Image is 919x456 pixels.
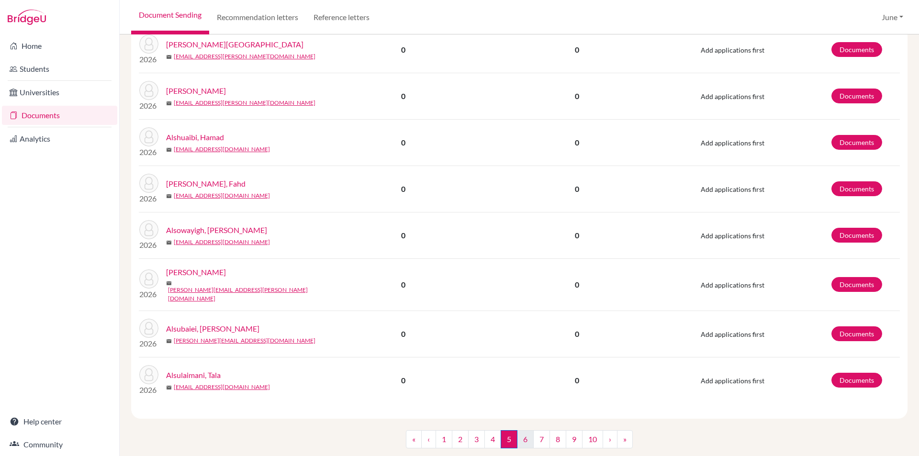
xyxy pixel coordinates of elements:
[831,277,882,292] a: Documents
[477,137,677,148] p: 0
[533,430,550,448] a: 7
[139,100,158,111] p: 2026
[166,85,226,97] a: [PERSON_NAME]
[877,8,908,26] button: June
[701,185,764,193] span: Add applications first
[484,430,501,448] a: 4
[2,36,117,56] a: Home
[2,412,117,431] a: Help center
[401,329,405,338] b: 0
[166,39,303,50] a: [PERSON_NAME][GEOGRAPHIC_DATA]
[401,280,405,289] b: 0
[174,238,270,246] a: [EMAIL_ADDRESS][DOMAIN_NAME]
[401,184,405,193] b: 0
[2,59,117,78] a: Students
[477,183,677,195] p: 0
[166,369,221,381] a: Alsulaimani, Tala
[166,267,226,278] a: [PERSON_NAME]
[174,191,270,200] a: [EMAIL_ADDRESS][DOMAIN_NAME]
[401,91,405,100] b: 0
[2,435,117,454] a: Community
[139,81,158,100] img: Alsharif, Noura
[831,89,882,103] a: Documents
[406,430,633,456] nav: ...
[452,430,469,448] a: 2
[166,224,267,236] a: Alsowayigh, [PERSON_NAME]
[166,338,172,344] span: mail
[517,430,534,448] a: 6
[401,376,405,385] b: 0
[166,323,259,334] a: Alsubaiei, [PERSON_NAME]
[701,377,764,385] span: Add applications first
[831,228,882,243] a: Documents
[468,430,485,448] a: 3
[401,138,405,147] b: 0
[166,193,172,199] span: mail
[166,280,172,286] span: mail
[139,220,158,239] img: Alsowayigh, Abdulkader
[701,46,764,54] span: Add applications first
[139,174,158,193] img: Alsoleiman, Fahd
[582,430,603,448] a: 10
[139,34,158,54] img: Alsharif, Lana
[174,99,315,107] a: [EMAIL_ADDRESS][PERSON_NAME][DOMAIN_NAME]
[166,54,172,60] span: mail
[549,430,566,448] a: 8
[8,10,46,25] img: Bridge-U
[166,132,224,143] a: Alshuaibi, Hamad
[139,146,158,158] p: 2026
[566,430,583,448] a: 9
[406,430,422,448] a: «
[166,100,172,106] span: mail
[421,430,436,448] a: ‹
[166,240,172,245] span: mail
[501,430,517,448] span: 5
[139,365,158,384] img: Alsulaimani, Tala
[139,127,158,146] img: Alshuaibi, Hamad
[701,92,764,100] span: Add applications first
[2,129,117,148] a: Analytics
[139,269,158,289] img: Alsubaie, Sarah
[139,193,158,204] p: 2026
[174,336,315,345] a: [PERSON_NAME][EMAIL_ADDRESS][DOMAIN_NAME]
[139,239,158,251] p: 2026
[166,147,172,153] span: mail
[831,373,882,388] a: Documents
[831,135,882,150] a: Documents
[166,178,246,189] a: [PERSON_NAME], Fahd
[603,430,617,448] a: ›
[436,430,452,448] a: 1
[701,232,764,240] span: Add applications first
[139,319,158,338] img: Alsubaiei, Abdulaziz
[174,383,270,391] a: [EMAIL_ADDRESS][DOMAIN_NAME]
[701,330,764,338] span: Add applications first
[477,230,677,241] p: 0
[831,42,882,57] a: Documents
[139,338,158,349] p: 2026
[401,231,405,240] b: 0
[477,90,677,102] p: 0
[701,281,764,289] span: Add applications first
[139,384,158,396] p: 2026
[617,430,633,448] a: »
[168,286,337,303] a: [PERSON_NAME][EMAIL_ADDRESS][PERSON_NAME][DOMAIN_NAME]
[139,54,158,65] p: 2026
[477,328,677,340] p: 0
[174,52,315,61] a: [EMAIL_ADDRESS][PERSON_NAME][DOMAIN_NAME]
[701,139,764,147] span: Add applications first
[401,45,405,54] b: 0
[831,181,882,196] a: Documents
[166,385,172,390] span: mail
[139,289,158,300] p: 2026
[2,83,117,102] a: Universities
[477,279,677,290] p: 0
[477,44,677,56] p: 0
[831,326,882,341] a: Documents
[174,145,270,154] a: [EMAIL_ADDRESS][DOMAIN_NAME]
[2,106,117,125] a: Documents
[477,375,677,386] p: 0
